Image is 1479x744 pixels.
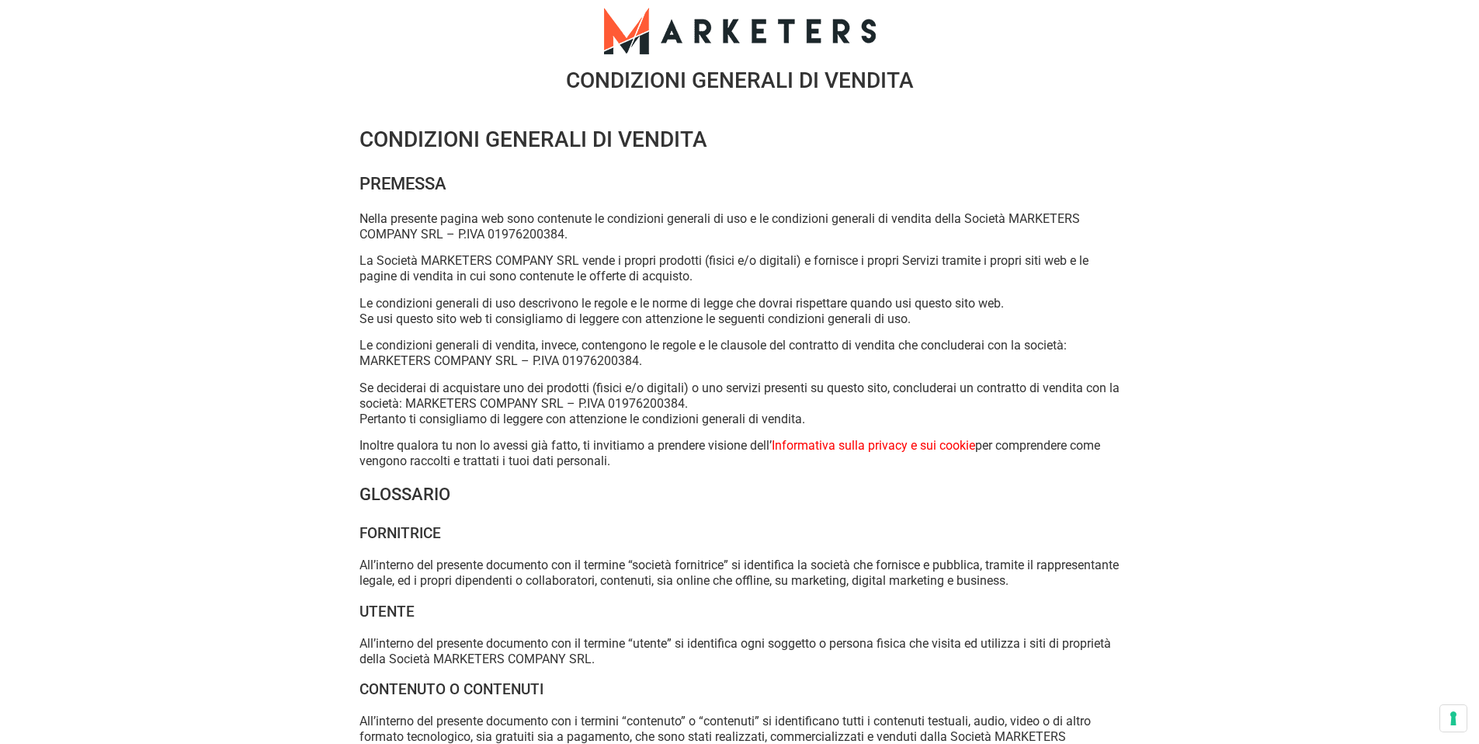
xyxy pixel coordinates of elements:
[359,123,1120,157] h2: CONDIZIONI GENERALI DI VENDITA
[359,296,1120,327] p: Le condizioni generali di uso descrivono le regole e le norme di legge che dovrai rispettare quan...
[359,480,1120,509] h3: GLOSSARIO
[359,211,1120,242] p: Nella presente pagina web sono contenute le condizioni generali di uso e le condizioni generali d...
[359,253,1120,284] p: La Società MARKETERS COMPANY SRL vende i propri prodotti (fisici e/o digitali) e fornisce i propr...
[359,600,1120,624] h4: UTENTE
[359,558,1120,589] p: All’interno del presente documento con il termine “società fornitrice” si identifica la società c...
[359,522,1120,545] h4: FORNITRICE
[359,678,1120,701] h4: CONTENUTO O CONTENUTI
[359,636,1120,667] p: All’interno del presente documento con il termine “utente” si identifica ogni soggetto o persona ...
[772,438,975,453] a: Informativa sulla privacy e sui cookie
[359,381,1120,427] p: Se deciderai di acquistare uno dei prodotti (fisici e/o digitali) o uno servizi presenti su quest...
[359,338,1120,369] p: Le condizioni generali di vendita, invece, contengono le regole e le clausole del contratto di ve...
[359,169,1120,199] h3: PREMESSA
[305,70,1175,92] h2: CONDIZIONI GENERALI DI VENDITA
[1440,705,1467,732] button: Le tue preferenze relative al consenso per le tecnologie di tracciamento
[359,438,1120,469] p: Inoltre qualora tu non lo avessi già fatto, ti invitiamo a prendere visione dell’ per comprendere...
